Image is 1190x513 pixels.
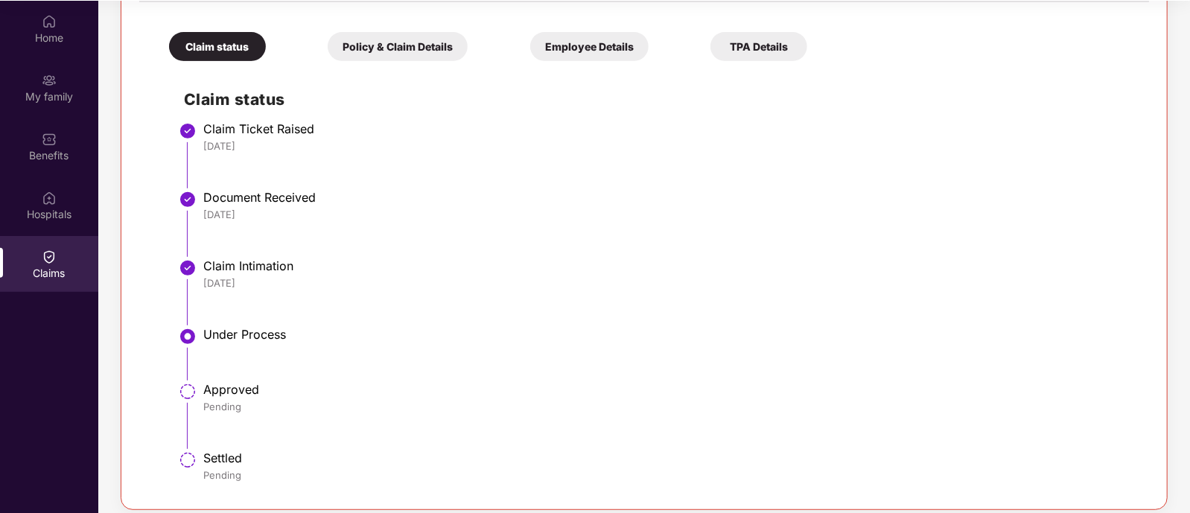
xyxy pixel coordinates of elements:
[203,258,1134,273] div: Claim Intimation
[169,32,266,61] div: Claim status
[203,400,1134,413] div: Pending
[203,208,1134,221] div: [DATE]
[179,451,197,469] img: svg+xml;base64,PHN2ZyBpZD0iU3RlcC1QZW5kaW5nLTMyeDMyIiB4bWxucz0iaHR0cDovL3d3dy53My5vcmcvMjAwMC9zdm...
[179,328,197,345] img: svg+xml;base64,PHN2ZyBpZD0iU3RlcC1BY3RpdmUtMzJ4MzIiIHhtbG5zPSJodHRwOi8vd3d3LnczLm9yZy8yMDAwL3N2Zy...
[530,32,649,61] div: Employee Details
[203,468,1134,482] div: Pending
[42,249,57,264] img: svg+xml;base64,PHN2ZyBpZD0iQ2xhaW0iIHhtbG5zPSJodHRwOi8vd3d3LnczLm9yZy8yMDAwL3N2ZyIgd2lkdGg9IjIwIi...
[203,327,1134,342] div: Under Process
[203,139,1134,153] div: [DATE]
[203,190,1134,205] div: Document Received
[179,259,197,277] img: svg+xml;base64,PHN2ZyBpZD0iU3RlcC1Eb25lLTMyeDMyIiB4bWxucz0iaHR0cDovL3d3dy53My5vcmcvMjAwMC9zdmciIH...
[179,122,197,140] img: svg+xml;base64,PHN2ZyBpZD0iU3RlcC1Eb25lLTMyeDMyIiB4bWxucz0iaHR0cDovL3d3dy53My5vcmcvMjAwMC9zdmciIH...
[42,132,57,147] img: svg+xml;base64,PHN2ZyBpZD0iQmVuZWZpdHMiIHhtbG5zPSJodHRwOi8vd3d3LnczLm9yZy8yMDAwL3N2ZyIgd2lkdGg9Ij...
[179,383,197,401] img: svg+xml;base64,PHN2ZyBpZD0iU3RlcC1QZW5kaW5nLTMyeDMyIiB4bWxucz0iaHR0cDovL3d3dy53My5vcmcvMjAwMC9zdm...
[42,73,57,88] img: svg+xml;base64,PHN2ZyB3aWR0aD0iMjAiIGhlaWdodD0iMjAiIHZpZXdCb3g9IjAgMCAyMCAyMCIgZmlsbD0ibm9uZSIgeG...
[203,382,1134,397] div: Approved
[203,450,1134,465] div: Settled
[179,191,197,208] img: svg+xml;base64,PHN2ZyBpZD0iU3RlcC1Eb25lLTMyeDMyIiB4bWxucz0iaHR0cDovL3d3dy53My5vcmcvMjAwMC9zdmciIH...
[710,32,807,61] div: TPA Details
[42,14,57,29] img: svg+xml;base64,PHN2ZyBpZD0iSG9tZSIgeG1sbnM9Imh0dHA6Ly93d3cudzMub3JnLzIwMDAvc3ZnIiB3aWR0aD0iMjAiIG...
[328,32,468,61] div: Policy & Claim Details
[184,87,1134,112] h2: Claim status
[42,191,57,205] img: svg+xml;base64,PHN2ZyBpZD0iSG9zcGl0YWxzIiB4bWxucz0iaHR0cDovL3d3dy53My5vcmcvMjAwMC9zdmciIHdpZHRoPS...
[203,121,1134,136] div: Claim Ticket Raised
[203,276,1134,290] div: [DATE]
